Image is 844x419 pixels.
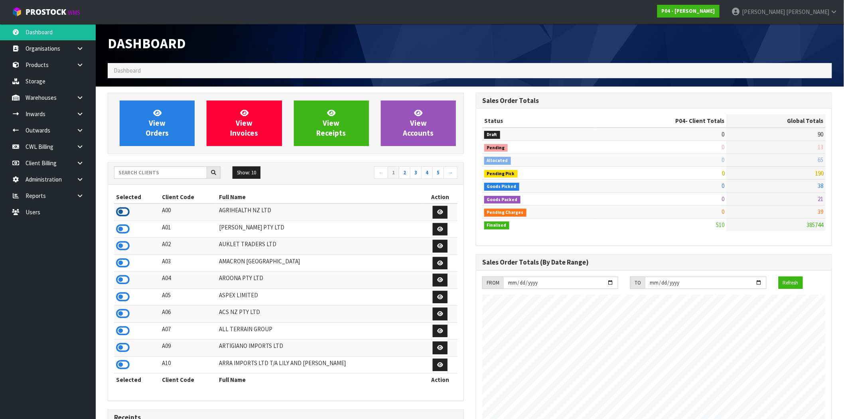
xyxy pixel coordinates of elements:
button: Show: 10 [233,166,260,179]
span: 0 [722,182,724,190]
td: ACS NZ PTY LTD [217,306,423,323]
a: P04 - [PERSON_NAME] [657,5,720,18]
span: Dashboard [108,35,186,52]
span: 385744 [807,221,824,229]
td: ASPEX LIMITED [217,289,423,306]
td: AROONA PTY LTD [217,272,423,289]
th: Action [423,374,457,386]
span: 0 [722,143,724,151]
input: Search clients [114,166,207,179]
th: - Client Totals [596,115,727,127]
span: 510 [716,221,724,229]
span: 190 [815,169,824,177]
th: Global Totals [726,115,826,127]
td: A01 [160,221,217,238]
a: ViewReceipts [294,101,369,146]
th: Client Code [160,191,217,204]
span: Draft [484,131,500,139]
span: View Accounts [403,108,434,138]
a: → [444,166,457,179]
small: WMS [68,9,80,16]
span: View Orders [146,108,169,138]
td: A05 [160,289,217,306]
span: Goods Packed [484,196,521,204]
td: AUKLET TRADERS LTD [217,238,423,255]
div: FROM [482,277,503,289]
th: Full Name [217,191,423,204]
strong: P04 - [PERSON_NAME] [662,8,715,14]
span: 38 [818,182,824,190]
th: Action [423,191,457,204]
td: A06 [160,306,217,323]
span: 0 [722,195,724,203]
td: A07 [160,322,217,340]
a: 4 [421,166,433,179]
span: P04 [675,117,685,125]
span: Goods Picked [484,183,519,191]
span: 0 [722,208,724,215]
nav: Page navigation [292,166,457,180]
td: A10 [160,356,217,374]
td: A00 [160,204,217,221]
th: Full Name [217,374,423,386]
td: ALL TERRAIN GROUP [217,322,423,340]
th: Selected [114,374,160,386]
th: Selected [114,191,160,204]
span: Pending Pick [484,170,518,178]
td: A09 [160,340,217,357]
span: 0 [722,169,724,177]
a: ViewOrders [120,101,195,146]
a: 3 [410,166,422,179]
td: AMACRON [GEOGRAPHIC_DATA] [217,255,423,272]
span: 39 [818,208,824,215]
span: 13 [818,143,824,151]
span: Pending [484,144,508,152]
a: 2 [399,166,410,179]
td: A04 [160,272,217,289]
td: ARTIGIANO IMPORTS LTD [217,340,423,357]
button: Refresh [779,277,803,289]
td: A03 [160,255,217,272]
span: 90 [818,130,824,138]
a: ← [374,166,388,179]
div: TO [630,277,645,289]
span: View Receipts [317,108,346,138]
span: [PERSON_NAME] [742,8,785,16]
a: 5 [432,166,444,179]
span: [PERSON_NAME] [786,8,829,16]
span: 21 [818,195,824,203]
td: AGRIHEALTH NZ LTD [217,204,423,221]
th: Client Code [160,374,217,386]
td: A02 [160,238,217,255]
span: Finalised [484,221,509,229]
td: ARRA IMPORTS LTD T/A LILY AND [PERSON_NAME] [217,356,423,374]
span: Pending Charges [484,209,527,217]
a: 1 [388,166,399,179]
span: 0 [722,130,724,138]
span: 65 [818,156,824,164]
span: Dashboard [114,67,141,74]
img: cube-alt.png [12,7,22,17]
span: 0 [722,156,724,164]
span: ProStock [26,7,66,17]
a: ViewInvoices [207,101,282,146]
h3: Sales Order Totals (By Date Range) [482,259,826,266]
td: [PERSON_NAME] PTY LTD [217,221,423,238]
span: View Invoices [230,108,258,138]
h3: Sales Order Totals [482,97,826,105]
span: Allocated [484,157,511,165]
a: ViewAccounts [381,101,456,146]
th: Status [482,115,596,127]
